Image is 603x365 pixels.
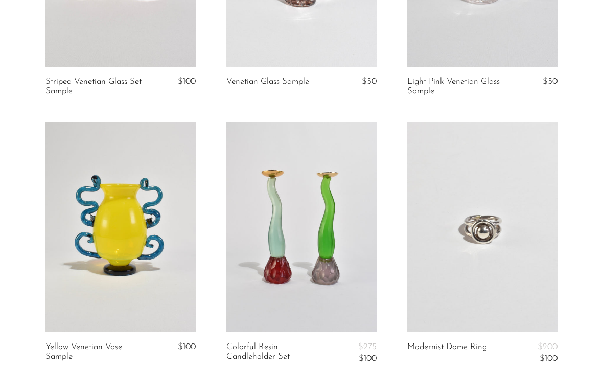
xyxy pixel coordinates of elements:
a: Light Pink Venetian Glass Sample [407,77,506,96]
a: Venetian Glass Sample [226,77,309,87]
span: $275 [358,342,377,351]
span: $100 [359,354,377,363]
a: Striped Venetian Glass Set Sample [45,77,145,96]
span: $50 [362,77,377,86]
span: $50 [543,77,558,86]
span: $100 [540,354,558,363]
span: $100 [178,342,196,351]
a: Yellow Venetian Vase Sample [45,342,145,361]
a: Colorful Resin Candleholder Set [226,342,326,363]
span: $200 [538,342,558,351]
span: $100 [178,77,196,86]
a: Modernist Dome Ring [407,342,487,363]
